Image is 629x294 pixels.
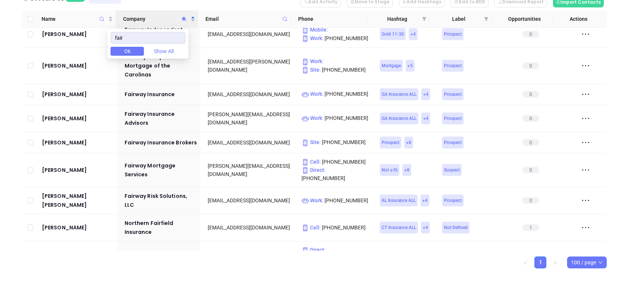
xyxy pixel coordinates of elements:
[302,158,369,166] p: [PHONE_NUMBER]
[444,166,460,174] span: Suspect
[302,139,321,145] span: Site :
[423,114,428,122] span: + 4
[302,197,323,203] span: Work :
[302,167,326,173] span: Direct :
[382,223,416,232] span: CT Insurance ALL
[444,114,462,122] span: Prospect
[302,115,323,121] span: Work :
[302,225,321,231] span: Cell :
[535,257,546,268] a: 1
[422,17,427,21] span: filter
[302,35,323,41] span: Work :
[571,257,603,268] span: 100 / page
[422,196,428,205] span: + 4
[522,139,539,146] span: 0
[423,223,428,232] span: + 4
[553,261,557,265] span: right
[491,10,553,28] th: Opportunities
[444,138,462,147] span: Prospect
[522,224,539,231] span: 1
[444,62,462,70] span: Prospect
[382,90,416,98] span: GA Insurance ALL
[423,90,428,98] span: + 4
[302,138,369,146] p: [PHONE_NUMBER]
[125,110,198,127] a: Fairway Insurance Advisors
[111,32,185,44] input: Search
[125,219,198,236] a: Northern Fairfield Insurance
[42,90,114,99] div: [PERSON_NAME]
[483,13,490,24] span: filter
[302,27,328,33] span: Mobile :
[208,110,291,127] div: [PERSON_NAME][EMAIL_ADDRESS][DOMAIN_NAME]
[382,196,416,205] span: AL Insurance ALL
[125,161,198,179] a: Fairway Mortgage Services
[42,30,114,39] a: [PERSON_NAME]
[42,114,114,123] a: [PERSON_NAME]
[42,166,114,174] a: [PERSON_NAME]
[111,47,144,56] button: Ok
[42,15,107,23] span: Name
[154,47,174,55] span: Show All
[124,47,131,55] span: Ok
[42,192,114,209] a: [PERSON_NAME] [PERSON_NAME]
[116,10,198,28] th: Company
[522,91,539,98] span: 0
[520,257,531,268] li: Previous Page
[302,34,369,42] p: [PHONE_NUMBER]
[208,30,291,38] div: [EMAIL_ADDRESS][DOMAIN_NAME]
[125,52,198,79] a: Fairway Independent Mortgage of the Carolinas
[534,257,546,268] li: 1
[382,114,416,122] span: GA Insurance ALL
[125,192,198,209] a: Fairway Risk Solutions, LLC
[39,10,116,28] th: Name
[291,10,368,28] th: Phone
[444,196,462,205] span: Prospect
[208,138,291,147] div: [EMAIL_ADDRESS][DOMAIN_NAME]
[147,47,180,56] button: Show All
[382,138,399,147] span: Prospect
[42,61,114,70] a: [PERSON_NAME]
[382,62,401,70] span: Mortgage
[421,13,428,24] span: filter
[208,162,291,178] div: [PERSON_NAME][EMAIL_ADDRESS][DOMAIN_NAME]
[522,115,539,122] span: 0
[522,31,539,37] span: 0
[484,17,488,21] span: filter
[444,90,462,98] span: Prospect
[42,223,114,232] a: [PERSON_NAME]
[302,166,369,182] p: [PHONE_NUMBER]
[208,196,291,205] div: [EMAIL_ADDRESS][DOMAIN_NAME]
[522,197,539,204] span: 0
[382,30,404,38] span: Gold 11-30
[522,62,539,69] span: 0
[125,138,198,147] a: Fairway Insurance Brokers
[302,246,369,262] p: [PHONE_NUMBER]
[302,159,321,165] span: Cell :
[437,15,481,23] span: Label
[411,30,416,38] span: + 4
[408,62,413,70] span: + 5
[125,90,198,99] a: Fairway Insurance
[208,58,291,74] div: [EMAIL_ADDRESS][PERSON_NAME][DOMAIN_NAME]
[208,223,291,232] div: [EMAIL_ADDRESS][DOMAIN_NAME]
[382,166,398,174] span: Not a fit
[520,257,531,268] button: left
[444,30,462,38] span: Prospect
[523,261,528,265] span: left
[549,257,561,268] button: right
[42,138,114,147] a: [PERSON_NAME]
[302,196,369,205] p: [PHONE_NUMBER]
[302,223,369,232] p: [PHONE_NUMBER]
[208,90,291,98] div: [EMAIL_ADDRESS][DOMAIN_NAME]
